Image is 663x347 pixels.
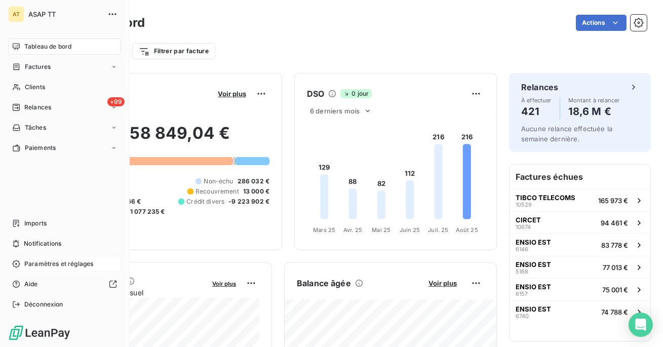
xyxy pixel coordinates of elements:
[8,79,121,95] a: Clients
[629,313,653,337] div: Open Intercom Messenger
[24,239,61,248] span: Notifications
[8,38,121,55] a: Tableau de bord
[313,226,335,234] tspan: Mars 25
[516,224,531,230] span: 10674
[24,42,71,51] span: Tableau de bord
[218,90,246,98] span: Voir plus
[243,187,269,196] span: 13 000 €
[228,197,269,206] span: -9 223 902 €
[25,83,45,92] span: Clients
[132,43,215,59] button: Filtrer par facture
[24,300,63,309] span: Déconnexion
[24,219,47,228] span: Imports
[521,81,558,93] h6: Relances
[428,226,448,234] tspan: Juil. 25
[25,123,46,132] span: Tâches
[516,268,528,275] span: 5168
[510,256,650,278] button: ENSIO EST516877 013 €
[601,308,628,316] span: 74 788 €
[428,279,457,287] span: Voir plus
[516,194,575,202] span: TIBCO TELECOMS
[25,143,56,152] span: Paiements
[568,97,620,103] span: Montant à relancer
[215,89,249,98] button: Voir plus
[310,107,360,115] span: 6 derniers mois
[576,15,627,31] button: Actions
[516,305,551,313] span: ENSIO EST
[521,125,612,143] span: Aucune relance effectuée la semaine dernière.
[8,59,121,75] a: Factures
[8,99,121,115] a: +99Relances
[516,202,532,208] span: 10529
[8,6,24,22] div: AT
[601,241,628,249] span: 83 778 €
[107,97,125,106] span: +99
[297,277,351,289] h6: Balance âgée
[209,279,239,288] button: Voir plus
[510,189,650,211] button: TIBCO TELECOMS10529165 973 €
[601,219,628,227] span: 94 461 €
[8,325,71,341] img: Logo LeanPay
[516,291,528,297] span: 6157
[510,234,650,256] button: ENSIO EST614683 778 €
[521,103,552,120] h4: 421
[598,197,628,205] span: 165 973 €
[24,280,38,289] span: Aide
[196,187,239,196] span: Recouvrement
[521,97,552,103] span: À effectuer
[28,10,101,18] span: ASAP TT
[516,313,529,319] span: 6740
[510,300,650,323] button: ENSIO EST674074 788 €
[25,62,51,71] span: Factures
[307,88,324,100] h6: DSO
[568,103,620,120] h4: 18,6 M €
[238,177,269,186] span: 286 032 €
[456,226,478,234] tspan: Août 25
[127,207,165,216] span: -1 077 235 €
[8,120,121,136] a: Tâches
[8,215,121,232] a: Imports
[400,226,420,234] tspan: Juin 25
[24,259,93,268] span: Paramètres et réglages
[516,260,551,268] span: ENSIO EST
[57,287,205,298] span: Chiffre d'affaires mensuel
[24,103,51,112] span: Relances
[8,276,121,292] a: Aide
[343,226,362,234] tspan: Avr. 25
[602,286,628,294] span: 75 001 €
[510,278,650,300] button: ENSIO EST615775 001 €
[516,238,551,246] span: ENSIO EST
[516,216,541,224] span: CIRCET
[212,280,236,287] span: Voir plus
[8,256,121,272] a: Paramètres et réglages
[510,165,650,189] h6: Factures échues
[510,211,650,234] button: CIRCET1067494 461 €
[204,177,233,186] span: Non-échu
[340,89,372,98] span: 0 jour
[57,123,269,153] h2: 18 458 849,04 €
[516,283,551,291] span: ENSIO EST
[516,246,528,252] span: 6146
[372,226,391,234] tspan: Mai 25
[186,197,224,206] span: Crédit divers
[8,140,121,156] a: Paiements
[603,263,628,272] span: 77 013 €
[425,279,460,288] button: Voir plus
